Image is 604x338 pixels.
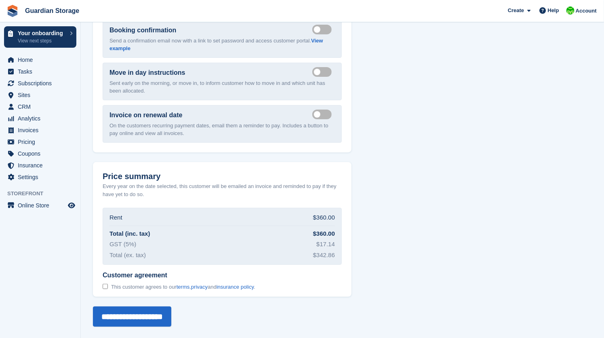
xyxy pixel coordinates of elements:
a: menu [4,101,76,112]
span: Subscriptions [18,78,66,89]
p: View next steps [18,37,66,44]
span: Tasks [18,66,66,77]
a: menu [4,160,76,171]
p: On the customers recurring payment dates, email them a reminder to pay. Includes a button to pay ... [109,122,335,137]
label: Booking confirmation [109,25,176,35]
p: Send a confirmation email now with a link to set password and access customer portal. [109,37,335,53]
span: Create [508,6,524,15]
a: View example [109,38,323,52]
span: Storefront [7,190,80,198]
p: Every year on the date selected, this customer will be emailed an invoice and reminded to pay if ... [103,182,342,198]
a: Preview store [67,201,76,210]
a: menu [4,148,76,159]
span: Customer agreement [103,271,255,279]
a: insurance policy [217,284,254,290]
span: Insurance [18,160,66,171]
span: Account [576,7,597,15]
a: menu [4,125,76,136]
p: Sent early on the morning, or move in, to inform customer how to move in and which unit has been ... [109,79,335,95]
a: menu [4,136,76,148]
div: Total (ex. tax) [109,251,146,260]
span: Invoices [18,125,66,136]
span: CRM [18,101,66,112]
a: privacy [191,284,208,290]
img: Andrew Kinakin [566,6,575,15]
a: menu [4,113,76,124]
div: GST (5%) [109,240,136,249]
a: menu [4,66,76,77]
input: Customer agreement This customer agrees to ourterms,privacyandinsurance policy. [103,284,108,289]
span: Settings [18,171,66,183]
a: Your onboarding View next steps [4,26,76,48]
a: menu [4,89,76,101]
label: Invoice on renewal date [109,110,183,120]
span: Coupons [18,148,66,159]
div: Rent [109,213,122,222]
span: Pricing [18,136,66,148]
span: This customer agrees to our , and . [111,284,255,290]
label: Send manual payment invoice email [312,114,335,115]
span: Help [548,6,559,15]
h2: Price summary [103,172,342,181]
div: $17.14 [316,240,335,249]
p: Your onboarding [18,30,66,36]
label: Send move in day email [312,71,335,72]
span: Online Store [18,200,66,211]
span: Analytics [18,113,66,124]
a: menu [4,171,76,183]
a: Guardian Storage [22,4,82,17]
div: Total (inc. tax) [109,229,150,239]
span: Home [18,54,66,65]
a: menu [4,54,76,65]
label: Send booking confirmation email [312,29,335,30]
img: stora-icon-8386f47178a22dfd0bd8f6a31ec36ba5ce8667c1dd55bd0f319d3a0aa187defe.svg [6,5,19,17]
div: $342.86 [313,251,335,260]
div: $360.00 [313,229,335,239]
a: terms [177,284,190,290]
span: Sites [18,89,66,101]
label: Move in day instructions [109,68,185,78]
div: $360.00 [313,213,335,222]
a: menu [4,78,76,89]
a: menu [4,200,76,211]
